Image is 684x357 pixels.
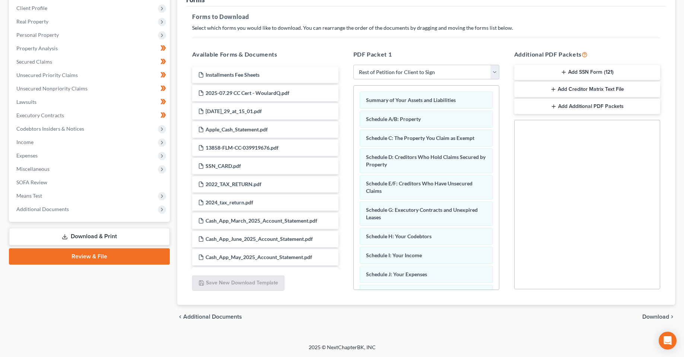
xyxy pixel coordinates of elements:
[16,152,38,159] span: Expenses
[366,154,486,168] span: Schedule D: Creditors Who Hold Claims Secured by Property
[9,248,170,265] a: Review & File
[16,58,52,65] span: Secured Claims
[366,252,422,258] span: Schedule I: Your Income
[192,12,660,21] h5: Forms to Download
[16,18,48,25] span: Real Property
[10,176,170,189] a: SOFA Review
[514,99,660,114] button: Add Additional PDF Packets
[206,254,312,260] span: Cash_App_May_2025_Account_Statement.pdf
[16,99,36,105] span: Lawsuits
[16,125,84,132] span: Codebtors Insiders & Notices
[514,82,660,97] button: Add Creditor Matrix Text File
[192,275,284,291] button: Save New Download Template
[16,192,42,199] span: Means Test
[16,112,64,118] span: Executory Contracts
[192,50,338,59] h5: Available Forms & Documents
[206,144,279,151] span: 13858-FLM-CC-039919676.pdf
[642,314,669,320] span: Download
[206,217,317,224] span: Cash_App_March_2025_Account_Statement.pdf
[366,233,432,239] span: Schedule H: Your Codebtors
[206,126,268,133] span: Apple_Cash_Statement.pdf
[16,206,69,212] span: Additional Documents
[206,199,253,205] span: 2024_tax_return.pdf
[366,271,427,277] span: Schedule J: Your Expenses
[16,32,59,38] span: Personal Property
[130,344,554,357] div: 2025 © NextChapterBK, INC
[366,97,456,103] span: Summary of Your Assets and Liabilities
[16,5,47,11] span: Client Profile
[206,90,289,96] span: 2025-07.29 CC Cert - WoulardQ.pdf
[177,314,242,320] a: chevron_left Additional Documents
[10,42,170,55] a: Property Analysis
[16,72,78,78] span: Unsecured Priority Claims
[206,163,241,169] span: SSN_CARD.pdf
[177,314,183,320] i: chevron_left
[10,109,170,122] a: Executory Contracts
[16,139,34,145] span: Income
[206,71,260,78] span: Installments Fee Sheets
[16,45,58,51] span: Property Analysis
[366,180,473,194] span: Schedule E/F: Creditors Who Have Unsecured Claims
[366,135,474,141] span: Schedule C: The Property You Claim as Exempt
[353,50,499,59] h5: PDF Packet 1
[206,181,261,187] span: 2022_TAX_RETURN.pdf
[669,314,675,320] i: chevron_right
[10,95,170,109] a: Lawsuits
[16,166,50,172] span: Miscellaneous
[10,55,170,68] a: Secured Claims
[514,65,660,80] button: Add SSN Form (121)
[366,116,421,122] span: Schedule A/B: Property
[366,207,478,220] span: Schedule G: Executory Contracts and Unexpired Leases
[514,50,660,59] h5: Additional PDF Packets
[192,24,660,32] p: Select which forms you would like to download. You can rearrange the order of the documents by dr...
[206,108,262,114] span: [DATE]_29_at_15_01.pdf
[16,179,47,185] span: SOFA Review
[10,82,170,95] a: Unsecured Nonpriority Claims
[183,314,242,320] span: Additional Documents
[206,236,313,242] span: Cash_App_June_2025_Account_Statement.pdf
[16,85,88,92] span: Unsecured Nonpriority Claims
[659,332,677,350] div: Open Intercom Messenger
[9,228,170,245] a: Download & Print
[642,314,675,320] button: Download chevron_right
[10,68,170,82] a: Unsecured Priority Claims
